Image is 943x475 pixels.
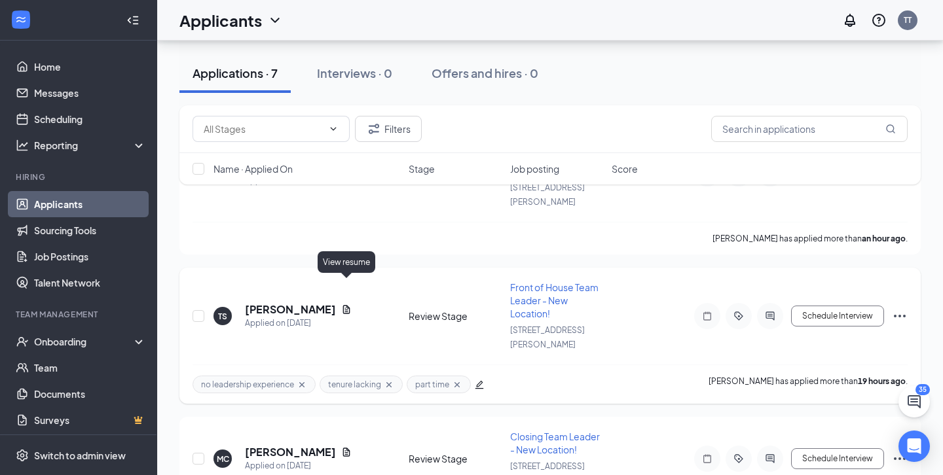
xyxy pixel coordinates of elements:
[34,355,146,381] a: Team
[245,445,336,459] h5: [PERSON_NAME]
[34,54,146,80] a: Home
[366,121,382,137] svg: Filter
[432,65,538,81] div: Offers and hires · 0
[34,270,146,296] a: Talent Network
[762,453,778,464] svg: ActiveChat
[179,9,262,31] h1: Applicants
[297,379,307,390] svg: Cross
[341,304,352,315] svg: Document
[318,251,375,273] div: View resume
[201,379,294,390] span: no leadership experience
[898,386,930,417] button: ChatActive
[904,14,912,26] div: TT
[245,317,352,330] div: Applied on [DATE]
[328,124,339,134] svg: ChevronDown
[709,376,908,393] p: [PERSON_NAME] has applied more than .
[915,384,930,395] div: 35
[510,162,559,175] span: Job posting
[34,217,146,243] a: Sourcing Tools
[34,449,126,462] div: Switch to admin view
[612,162,638,175] span: Score
[699,453,715,464] svg: Note
[204,122,323,136] input: All Stages
[384,379,394,390] svg: Cross
[193,65,278,81] div: Applications · 7
[34,407,146,433] a: SurveysCrown
[14,13,28,26] svg: WorkstreamLogo
[34,381,146,407] a: Documents
[791,448,884,469] button: Schedule Interview
[731,453,747,464] svg: ActiveTag
[898,431,930,462] div: Open Intercom Messenger
[213,162,293,175] span: Name · Applied On
[906,394,922,410] svg: ChatActive
[217,453,229,465] div: MC
[871,12,887,28] svg: QuestionInfo
[415,379,449,390] span: part time
[791,306,884,326] button: Schedule Interview
[245,459,352,472] div: Applied on [DATE]
[731,311,747,321] svg: ActiveTag
[34,80,146,106] a: Messages
[409,162,435,175] span: Stage
[712,233,908,244] p: [PERSON_NAME] has applied more than .
[218,311,227,322] div: TS
[34,243,146,270] a: Job Postings
[510,325,585,349] span: [STREET_ADDRESS][PERSON_NAME]
[762,311,778,321] svg: ActiveChat
[475,380,484,389] span: edit
[34,191,146,217] a: Applicants
[16,171,143,183] div: Hiring
[16,309,143,320] div: Team Management
[885,124,896,134] svg: MagnifyingGlass
[892,451,908,466] svg: Ellipses
[452,379,462,390] svg: Cross
[355,116,422,142] button: Filter Filters
[858,376,906,386] b: 19 hours ago
[34,139,147,152] div: Reporting
[409,452,502,465] div: Review Stage
[341,447,352,457] svg: Document
[862,234,906,243] b: an hour ago
[510,281,599,319] span: Front of House Team Leader - New Location!
[126,14,139,27] svg: Collapse
[245,302,336,317] h5: [PERSON_NAME]
[16,335,29,348] svg: UserCheck
[409,309,502,323] div: Review Stage
[892,308,908,324] svg: Ellipses
[317,65,392,81] div: Interviews · 0
[34,106,146,132] a: Scheduling
[267,12,283,28] svg: ChevronDown
[34,335,135,348] div: Onboarding
[711,116,908,142] input: Search in applications
[510,431,600,455] span: Closing Team Leader - New Location!
[16,139,29,152] svg: Analysis
[842,12,858,28] svg: Notifications
[16,449,29,462] svg: Settings
[328,379,381,390] span: tenure lacking
[699,311,715,321] svg: Note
